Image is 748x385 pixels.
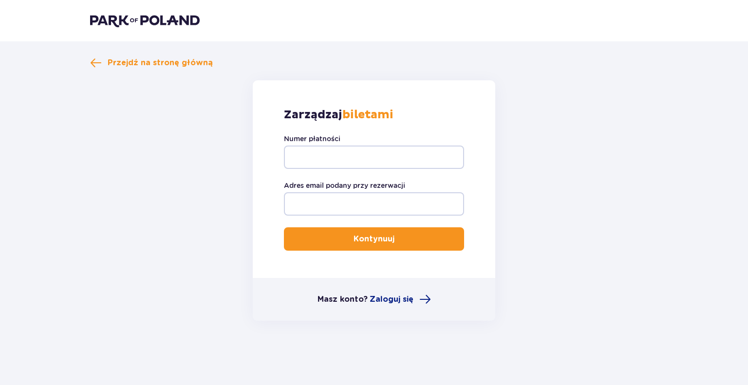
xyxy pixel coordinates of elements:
[284,181,405,190] label: Adres email podany przy rezerwacji
[354,234,394,244] p: Kontynuuj
[284,227,464,251] button: Kontynuuj
[284,108,393,122] p: Zarządzaj
[90,57,213,69] a: Przejdź na stronę główną
[370,294,413,305] span: Zaloguj się
[284,134,340,144] label: Numer płatności
[90,14,200,27] img: Park of Poland logo
[108,57,213,68] span: Przejdź na stronę główną
[318,294,368,305] p: Masz konto?
[342,108,393,122] strong: biletami
[370,293,431,305] a: Zaloguj się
